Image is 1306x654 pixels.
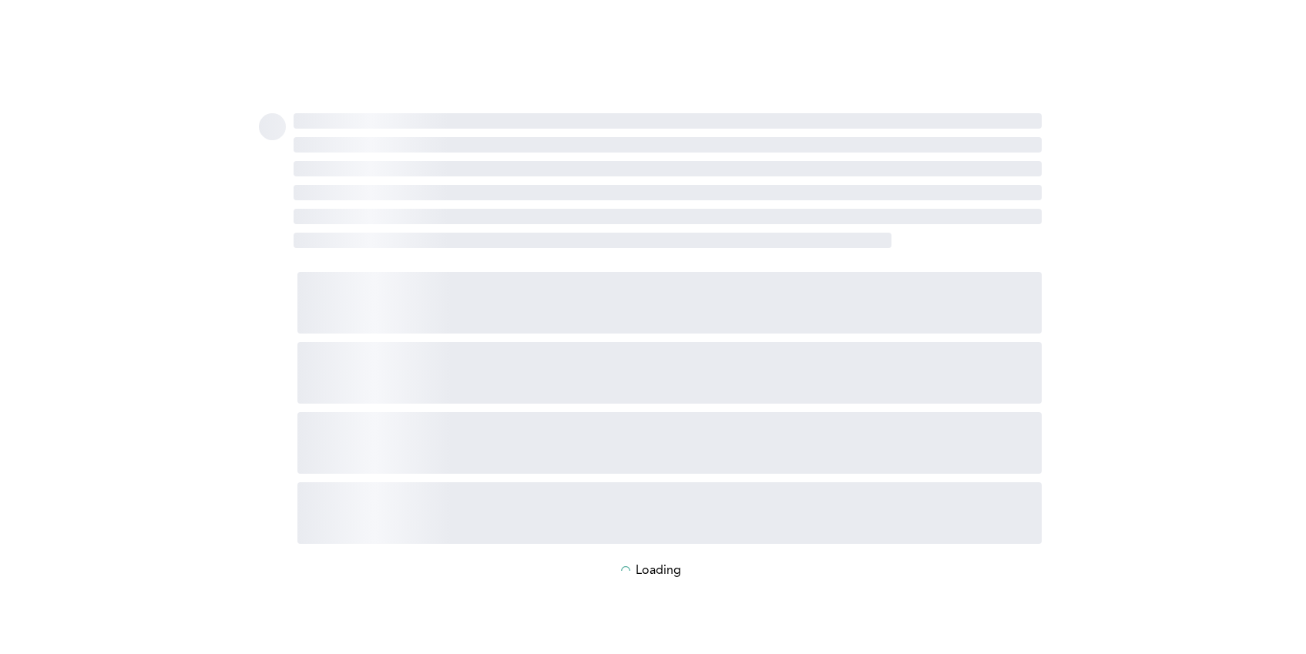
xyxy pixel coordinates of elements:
[294,137,1042,153] span: ‌
[294,185,1042,200] span: ‌
[294,233,892,248] span: ‌
[297,412,1042,474] span: ‌
[297,272,1042,334] span: ‌
[294,209,1042,224] span: ‌
[294,161,1042,176] span: ‌
[636,564,681,578] p: Loading
[297,482,1042,544] span: ‌
[294,113,1042,129] span: ‌
[259,113,286,140] span: ‌
[297,342,1042,404] span: ‌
